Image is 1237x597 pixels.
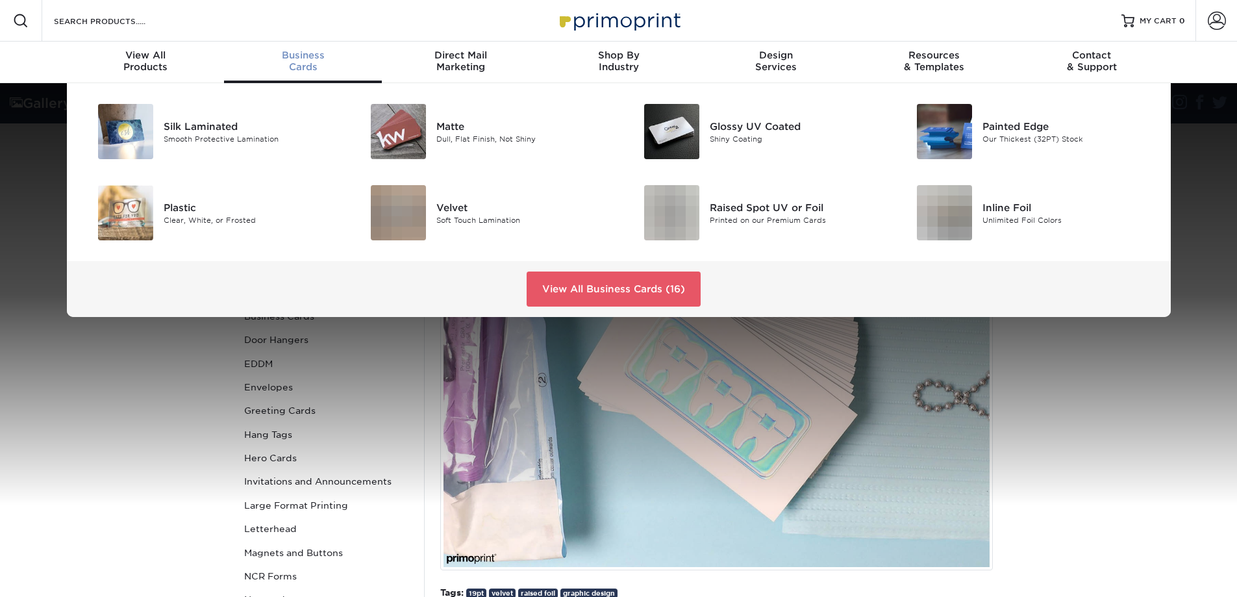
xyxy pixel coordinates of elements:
span: View All [67,49,225,61]
a: Plastic Business Cards Plastic Clear, White, or Frosted [82,180,336,246]
a: Contact& Support [1013,42,1171,83]
span: MY CART [1140,16,1177,27]
a: Velvet Business Cards Velvet Soft Touch Lamination [355,180,609,246]
a: Magnets and Buttons [239,541,414,565]
a: Matte Business Cards Matte Dull, Flat Finish, Not Shiny [355,99,609,164]
div: Raised Spot UV or Foil [710,200,882,214]
div: Dull, Flat Finish, Not Shiny [436,133,608,144]
span: 0 [1179,16,1185,25]
input: SEARCH PRODUCTS..... [53,13,179,29]
span: Business [224,49,382,61]
div: Marketing [382,49,540,73]
img: Glossy UV Coated Business Cards [644,104,699,159]
a: View All Business Cards (16) [527,272,701,307]
div: Velvet [436,200,608,214]
div: Products [67,49,225,73]
div: Inline Foil [982,200,1155,214]
a: Large Format Printing [239,494,414,517]
a: DesignServices [697,42,855,83]
a: View AllProducts [67,42,225,83]
a: BusinessCards [224,42,382,83]
span: Resources [855,49,1013,61]
div: & Templates [855,49,1013,73]
div: Matte [436,119,608,133]
a: Shop ByIndustry [540,42,697,83]
img: Inline Foil Business Cards [917,185,972,240]
div: Silk Laminated [164,119,336,133]
div: Soft Touch Lamination [436,214,608,225]
img: Velvet Business Cards [371,185,426,240]
div: Clear, White, or Frosted [164,214,336,225]
div: Unlimited Foil Colors [982,214,1155,225]
img: Raised Spot UV or Foil Business Cards [644,185,699,240]
img: Plastic Business Cards [98,185,153,240]
a: Glossy UV Coated Business Cards Glossy UV Coated Shiny Coating [629,99,882,164]
div: Plastic [164,200,336,214]
div: Smooth Protective Lamination [164,133,336,144]
a: Painted Edge Business Cards Painted Edge Our Thickest (32PT) Stock [901,99,1155,164]
div: Glossy UV Coated [710,119,882,133]
div: Printed on our Premium Cards [710,214,882,225]
span: Contact [1013,49,1171,61]
div: Shiny Coating [710,133,882,144]
img: Silk Laminated Business Cards [98,104,153,159]
span: Shop By [540,49,697,61]
div: Painted Edge [982,119,1155,133]
a: NCR Forms [239,565,414,588]
span: Direct Mail [382,49,540,61]
a: Inline Foil Business Cards Inline Foil Unlimited Foil Colors [901,180,1155,246]
span: Design [697,49,855,61]
div: Services [697,49,855,73]
div: Our Thickest (32PT) Stock [982,133,1155,144]
a: Silk Laminated Business Cards Silk Laminated Smooth Protective Lamination [82,99,336,164]
div: Industry [540,49,697,73]
div: Cards [224,49,382,73]
a: Direct MailMarketing [382,42,540,83]
a: Letterhead [239,517,414,540]
img: Matte Business Cards [371,104,426,159]
a: Raised Spot UV or Foil Business Cards Raised Spot UV or Foil Printed on our Premium Cards [629,180,882,246]
img: Primoprint [554,6,684,34]
div: & Support [1013,49,1171,73]
img: Painted Edge Business Cards [917,104,972,159]
a: Resources& Templates [855,42,1013,83]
